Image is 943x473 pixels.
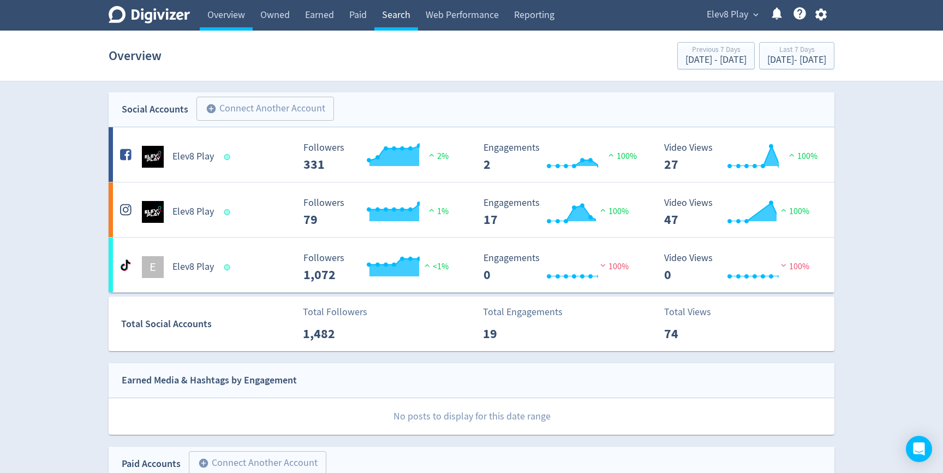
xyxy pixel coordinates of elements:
[767,55,826,65] div: [DATE] - [DATE]
[172,205,214,218] h5: Elev8 Play
[426,206,449,217] span: 1%
[685,46,747,55] div: Previous 7 Days
[606,151,637,162] span: 100%
[478,198,642,227] svg: Engagements 17
[426,206,437,214] img: positive-performance.svg
[109,398,834,435] p: No posts to display for this date range
[778,261,809,272] span: 100%
[664,305,727,320] p: Total Views
[478,253,642,282] svg: Engagements 0
[778,206,789,214] img: positive-performance.svg
[422,261,433,269] img: positive-performance.svg
[767,46,826,55] div: Last 7 Days
[751,10,761,20] span: expand_more
[109,38,162,73] h1: Overview
[172,261,214,274] h5: Elev8 Play
[224,154,234,160] span: Data last synced: 1 Sep 2025, 12:01pm (AEST)
[206,103,217,114] span: add_circle
[426,151,437,159] img: positive-performance.svg
[198,458,209,469] span: add_circle
[606,151,617,159] img: positive-performance.svg
[707,6,748,23] span: Elev8 Play
[122,373,297,388] div: Earned Media & Hashtags by Engagement
[778,261,789,269] img: negative-performance.svg
[188,98,334,121] a: Connect Another Account
[142,201,164,223] img: Elev8 Play undefined
[298,198,462,227] svg: Followers ---
[598,261,608,269] img: negative-performance.svg
[659,143,822,172] svg: Video Views 27
[659,253,822,282] svg: Video Views 0
[109,127,834,182] a: Elev8 Play undefinedElev8 Play Followers --- Followers 331 2% Engagements 2 Engagements 2 100% Vi...
[786,151,797,159] img: positive-performance.svg
[598,261,629,272] span: 100%
[598,206,608,214] img: positive-performance.svg
[703,6,761,23] button: Elev8 Play
[778,206,809,217] span: 100%
[483,305,563,320] p: Total Engagements
[759,42,834,69] button: Last 7 Days[DATE]- [DATE]
[478,143,642,172] svg: Engagements 2
[303,324,366,344] p: 1,482
[677,42,755,69] button: Previous 7 Days[DATE] - [DATE]
[786,151,817,162] span: 100%
[906,436,932,462] div: Open Intercom Messenger
[422,261,449,272] span: <1%
[122,456,181,472] div: Paid Accounts
[196,97,334,121] button: Connect Another Account
[142,146,164,168] img: Elev8 Play undefined
[303,305,367,320] p: Total Followers
[298,143,462,172] svg: Followers ---
[122,102,188,117] div: Social Accounts
[109,182,834,237] a: Elev8 Play undefinedElev8 Play Followers --- Followers 79 1% Engagements 17 Engagements 17 100% V...
[685,55,747,65] div: [DATE] - [DATE]
[121,316,295,332] div: Total Social Accounts
[298,253,462,282] svg: Followers ---
[224,264,234,270] span: Data last synced: 1 Sep 2025, 4:02am (AEST)
[109,238,834,292] a: EElev8 Play Followers --- Followers 1,072 <1% Engagements 0 Engagements 0 100% Video Views 0 Vide...
[598,206,629,217] span: 100%
[659,198,822,227] svg: Video Views 47
[664,324,727,344] p: 74
[483,324,546,344] p: 19
[142,256,164,278] div: E
[172,150,214,163] h5: Elev8 Play
[426,151,449,162] span: 2%
[224,209,234,215] span: Data last synced: 1 Sep 2025, 12:01pm (AEST)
